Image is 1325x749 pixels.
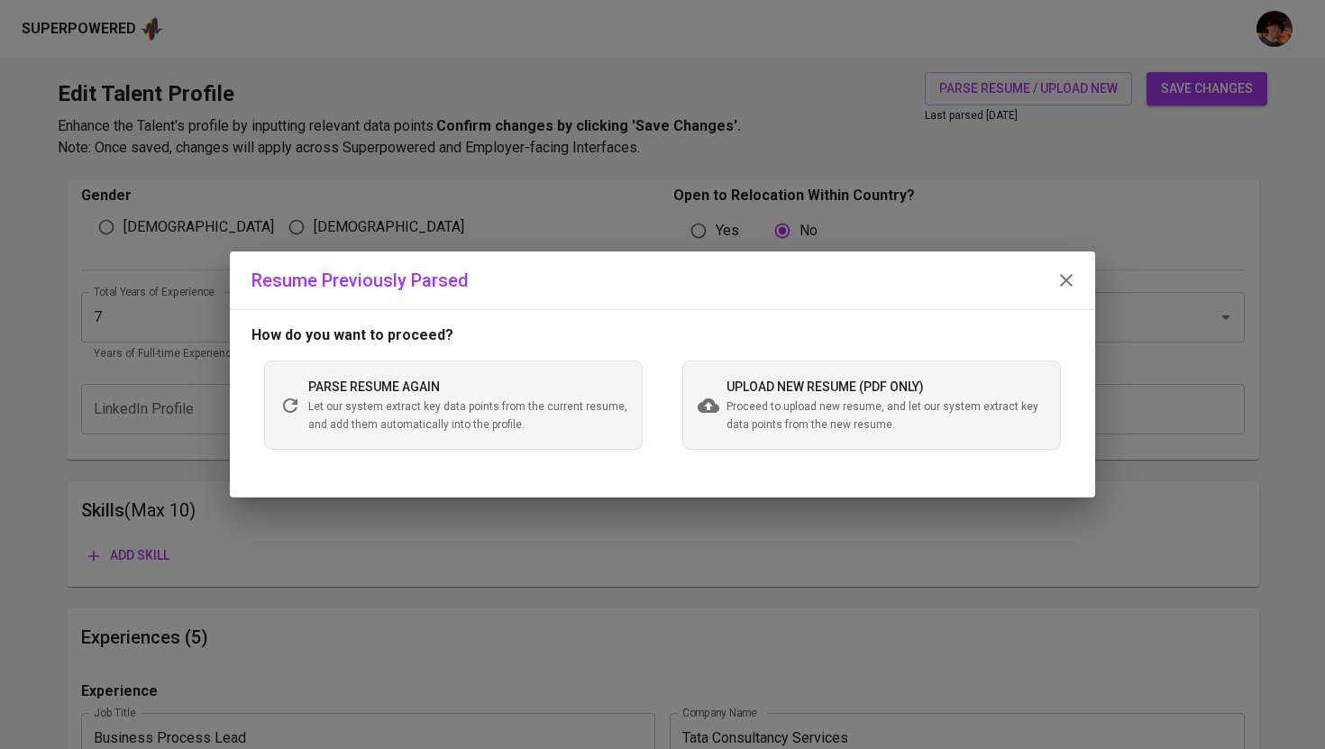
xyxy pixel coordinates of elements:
[251,266,1074,295] div: Resume Previously Parsed
[726,379,924,394] span: upload new resume (pdf only)
[308,398,627,434] span: Let our system extract key data points from the current resume, and add them automatically into t...
[251,324,1074,346] p: How do you want to proceed?
[308,379,440,394] span: parse resume again
[726,398,1046,434] span: Proceed to upload new resume, and let our system extract key data points from the new resume.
